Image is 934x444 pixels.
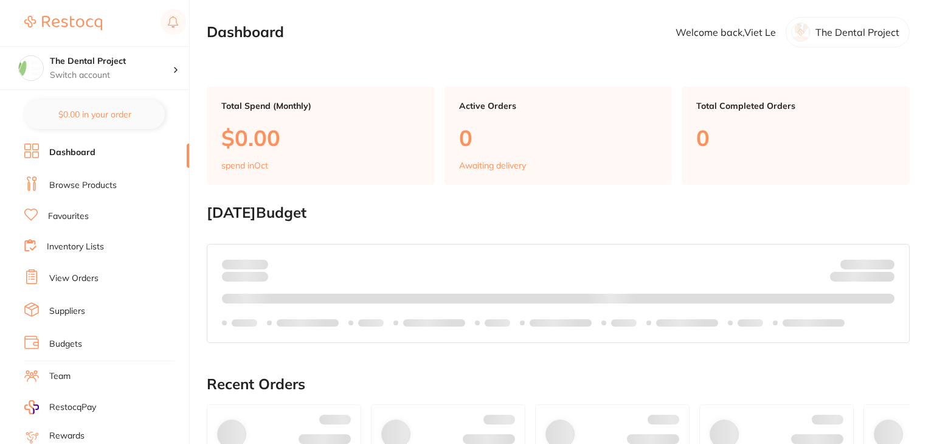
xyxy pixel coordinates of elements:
[830,269,894,284] p: Remaining:
[49,179,117,192] a: Browse Products
[611,318,637,328] p: Labels
[207,86,435,185] a: Total Spend (Monthly)$0.00spend inOct
[207,204,910,221] h2: [DATE] Budget
[222,259,268,269] p: Spent:
[358,318,384,328] p: Labels
[459,161,526,170] p: Awaiting delivery
[24,16,102,30] img: Restocq Logo
[49,430,85,442] a: Rewards
[871,258,894,269] strong: $NaN
[840,259,894,269] p: Budget:
[815,27,899,38] p: The Dental Project
[207,24,284,41] h2: Dashboard
[49,147,95,159] a: Dashboard
[49,305,85,317] a: Suppliers
[49,370,71,383] a: Team
[682,86,910,185] a: Total Completed Orders0
[47,241,104,253] a: Inventory Lists
[49,338,82,350] a: Budgets
[696,125,895,150] p: 0
[656,318,718,328] p: Labels extended
[232,318,257,328] p: Labels
[221,101,420,111] p: Total Spend (Monthly)
[459,125,658,150] p: 0
[49,401,96,414] span: RestocqPay
[696,101,895,111] p: Total Completed Orders
[222,269,268,284] p: month
[24,400,96,414] a: RestocqPay
[873,274,894,285] strong: $0.00
[19,56,43,80] img: The Dental Project
[48,210,89,223] a: Favourites
[24,9,102,37] a: Restocq Logo
[459,101,658,111] p: Active Orders
[221,161,268,170] p: spend in Oct
[676,27,776,38] p: Welcome back, Viet Le
[738,318,763,328] p: Labels
[445,86,673,185] a: Active Orders0Awaiting delivery
[24,100,165,129] button: $0.00 in your order
[277,318,339,328] p: Labels extended
[24,400,39,414] img: RestocqPay
[207,376,910,393] h2: Recent Orders
[530,318,592,328] p: Labels extended
[783,318,845,328] p: Labels extended
[485,318,510,328] p: Labels
[221,125,420,150] p: $0.00
[247,258,268,269] strong: $0.00
[50,69,173,82] p: Switch account
[403,318,465,328] p: Labels extended
[49,272,99,285] a: View Orders
[50,55,173,68] h4: The Dental Project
